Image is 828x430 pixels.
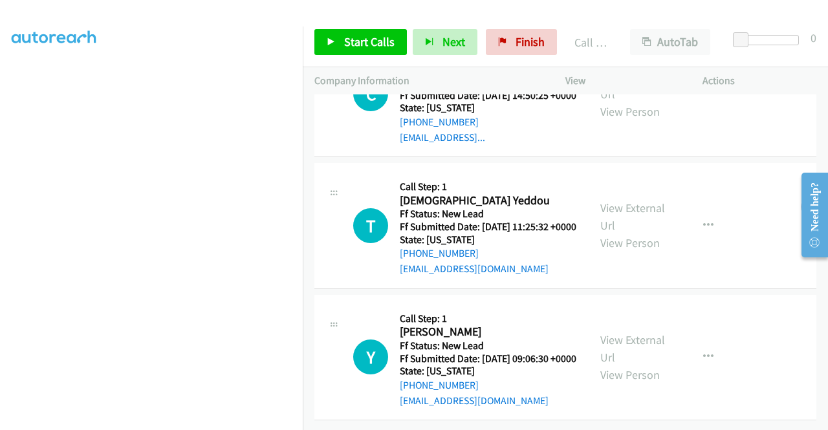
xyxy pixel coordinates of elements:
a: Finish [486,29,557,55]
div: The call is yet to be attempted [353,76,388,111]
h5: Ff Submitted Date: [DATE] 09:06:30 +0000 [400,352,576,365]
a: View Person [600,235,660,250]
div: The call is yet to be attempted [353,208,388,243]
a: View External Url [600,200,665,233]
span: Start Calls [344,34,395,49]
h5: Ff Submitted Date: [DATE] 11:25:32 +0000 [400,220,576,233]
a: View External Url [600,69,665,102]
div: Delay between calls (in seconds) [739,35,799,45]
h2: [DEMOGRAPHIC_DATA] Yeddou [400,193,576,208]
h2: [PERSON_NAME] [400,325,576,339]
span: Finish [516,34,545,49]
h1: Y [353,339,388,374]
a: View Person [600,367,660,382]
a: [PHONE_NUMBER] [400,379,479,391]
a: [PHONE_NUMBER] [400,247,479,259]
iframe: Resource Center [791,164,828,266]
a: [EMAIL_ADDRESS][DOMAIN_NAME] [400,263,549,275]
button: Next [413,29,477,55]
h1: C [353,76,388,111]
p: Call Completed [574,34,607,51]
span: Next [442,34,465,49]
a: Start Calls [314,29,407,55]
a: [EMAIL_ADDRESS]... [400,131,485,144]
div: 0 [811,29,816,47]
a: [PHONE_NUMBER] [400,116,479,128]
a: View Person [600,104,660,119]
button: AutoTab [630,29,710,55]
p: View [565,73,679,89]
h5: State: [US_STATE] [400,102,576,114]
div: The call is yet to be attempted [353,339,388,374]
p: Company Information [314,73,542,89]
h5: State: [US_STATE] [400,233,576,246]
h5: Call Step: 1 [400,180,576,193]
h5: Ff Status: New Lead [400,339,576,352]
p: Actions [703,73,816,89]
h5: Call Step: 1 [400,312,576,325]
h5: Ff Status: New Lead [400,208,576,220]
a: View External Url [600,332,665,365]
h1: T [353,208,388,243]
a: [EMAIL_ADDRESS][DOMAIN_NAME] [400,394,549,407]
h5: Ff Submitted Date: [DATE] 14:50:25 +0000 [400,89,576,102]
h5: State: [US_STATE] [400,365,576,378]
